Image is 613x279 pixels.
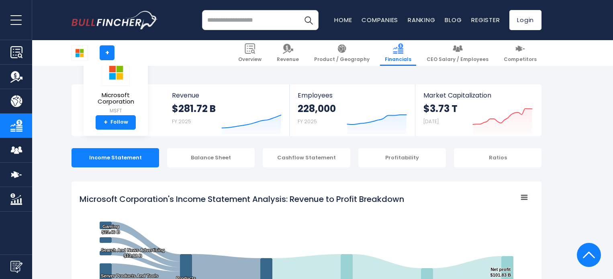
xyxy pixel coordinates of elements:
a: Product / Geography [309,40,374,66]
span: Product / Geography [314,56,370,63]
img: bullfincher logo [72,11,158,29]
strong: 228,000 [298,102,336,115]
a: Employees 228,000 FY 2025 [290,84,415,136]
text: Gaming $23.46 B [102,224,120,234]
img: MSFT logo [72,45,87,61]
text: Search And News Advertising $13.88 B [101,248,165,258]
small: FY 2025 [172,118,191,125]
div: Profitability [358,148,446,167]
a: CEO Salary / Employees [422,40,493,66]
div: Balance Sheet [167,148,255,167]
strong: $281.72 B [172,102,216,115]
strong: + [104,119,108,126]
a: Go to homepage [72,11,158,29]
a: +Follow [96,115,136,130]
span: Revenue [172,92,282,99]
span: Market Capitalization [423,92,533,99]
a: Market Capitalization $3.73 T [DATE] [415,84,541,136]
a: Register [471,16,500,24]
span: Revenue [277,56,299,63]
small: MSFT [90,107,141,114]
a: + [100,45,114,60]
a: Revenue [272,40,304,66]
small: [DATE] [423,118,439,125]
span: Microsoft Corporation [90,92,141,105]
div: Ratios [454,148,541,167]
span: Competitors [504,56,537,63]
a: Companies [362,16,398,24]
a: Login [509,10,541,30]
a: Microsoft Corporation MSFT [90,59,142,115]
a: Ranking [408,16,435,24]
a: Home [334,16,352,24]
small: FY 2025 [298,118,317,125]
a: Competitors [499,40,541,66]
button: Search [298,10,319,30]
div: Income Statement [72,148,159,167]
a: Financials [380,40,416,66]
a: Revenue $281.72 B FY 2025 [164,84,290,136]
a: Overview [233,40,266,66]
tspan: Microsoft Corporation's Income Statement Analysis: Revenue to Profit Breakdown [80,193,404,205]
img: MSFT logo [102,59,130,86]
strong: $3.73 T [423,102,458,115]
a: Blog [445,16,462,24]
span: Financials [385,56,411,63]
span: Overview [238,56,262,63]
span: Employees [298,92,407,99]
text: Net profit $101.83 B [490,267,511,277]
div: Cashflow Statement [263,148,350,167]
span: CEO Salary / Employees [427,56,488,63]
